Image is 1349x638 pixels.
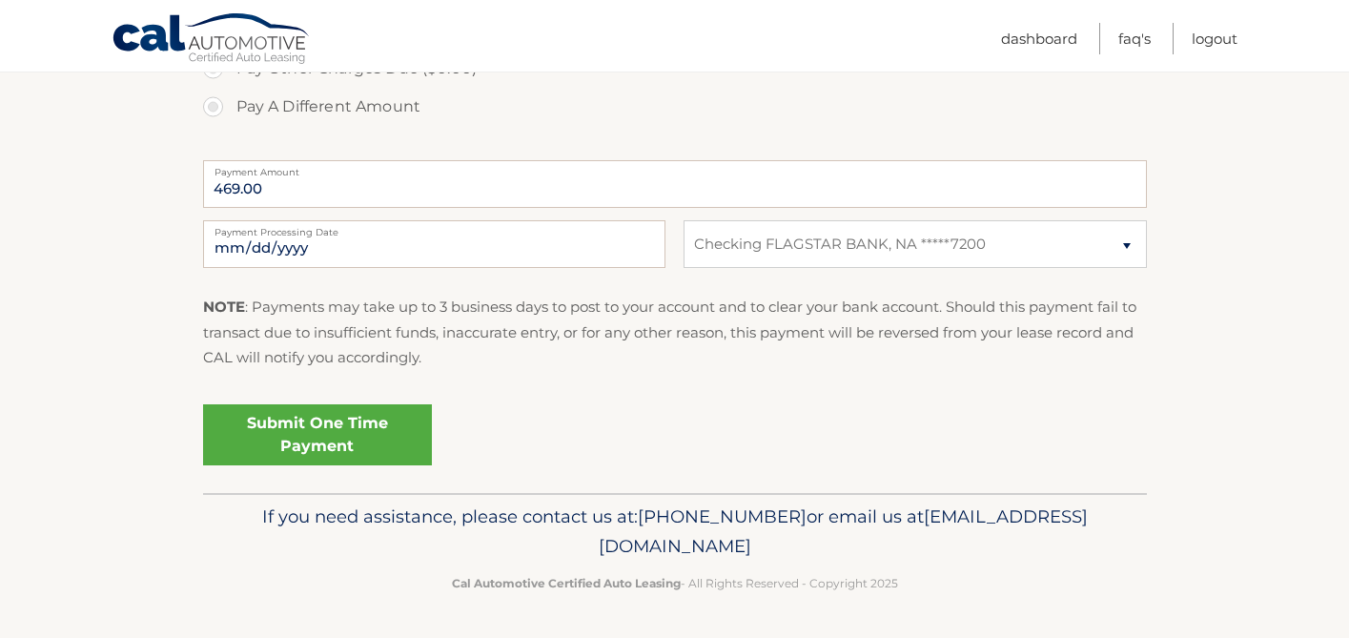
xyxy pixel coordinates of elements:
a: Dashboard [1001,23,1077,54]
strong: Cal Automotive Certified Auto Leasing [452,576,681,590]
strong: NOTE [203,298,245,316]
a: FAQ's [1118,23,1151,54]
p: : Payments may take up to 3 business days to post to your account and to clear your bank account.... [203,295,1147,370]
input: Payment Amount [203,160,1147,208]
a: Logout [1192,23,1237,54]
label: Payment Processing Date [203,220,665,236]
p: - All Rights Reserved - Copyright 2025 [215,573,1134,593]
a: Cal Automotive [112,12,312,68]
p: If you need assistance, please contact us at: or email us at [215,502,1134,563]
a: Submit One Time Payment [203,404,432,465]
label: Payment Amount [203,160,1147,175]
label: Pay A Different Amount [203,88,1147,126]
input: Payment Date [203,220,665,268]
span: [PHONE_NUMBER] [638,505,807,527]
